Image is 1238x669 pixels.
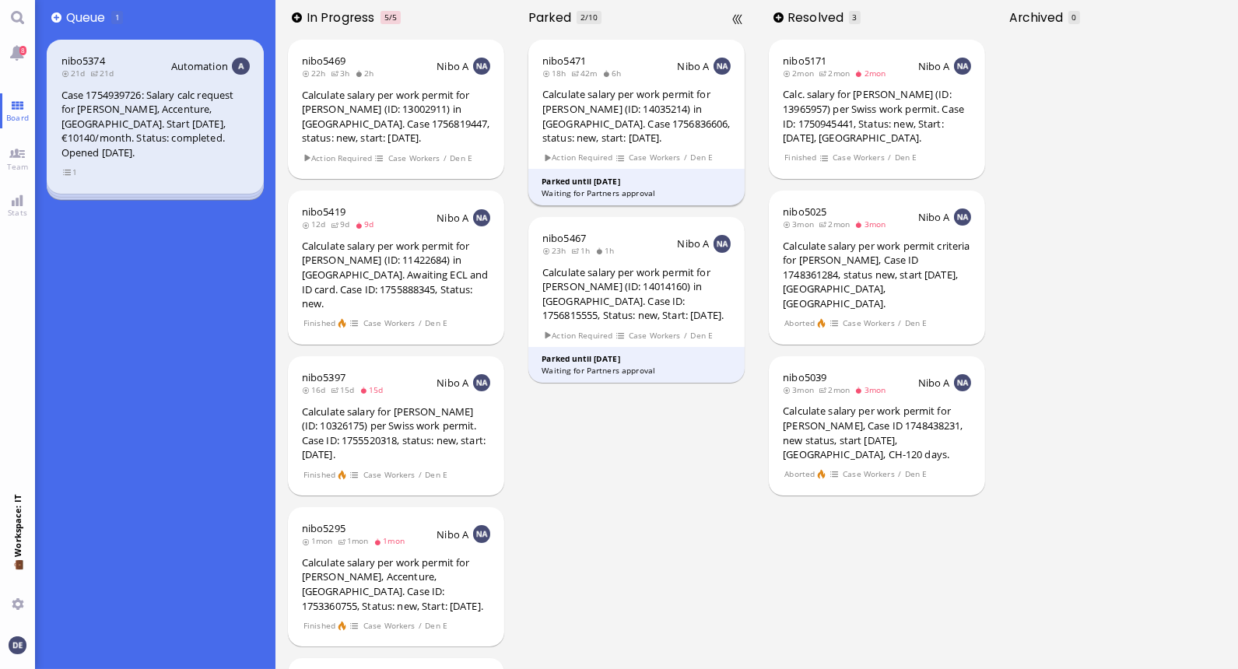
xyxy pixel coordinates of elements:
span: 23h [542,245,571,256]
div: Calculate salary per work permit for [PERSON_NAME] (ID: 14035214) in [GEOGRAPHIC_DATA]. Case 1756... [542,87,731,145]
span: Finished [303,317,335,330]
span: / [418,468,423,482]
span: Nibo A [918,210,950,224]
span: Case Workers [843,468,896,481]
span: 1mon [338,535,374,546]
span: Den E [904,468,928,481]
span: 3mon [783,219,819,229]
img: NA [954,374,971,391]
a: nibo5397 [302,370,345,384]
div: Parked until [DATE] [542,353,731,365]
a: nibo5025 [783,205,826,219]
img: Aut [232,58,249,75]
span: Nibo A [918,376,950,390]
span: 2mon [783,68,819,79]
span: / [897,468,902,481]
span: Team [3,161,33,172]
a: nibo5471 [542,54,586,68]
span: 9d [331,219,355,229]
span: 3 [852,12,857,23]
span: / [683,151,688,164]
div: Parked until [DATE] [542,176,731,187]
a: nibo5171 [783,54,826,68]
span: view 1 items [62,166,78,179]
button: Add [773,12,784,23]
span: 22h [302,68,331,79]
img: You [9,636,26,653]
span: Nibo A [677,59,709,73]
span: Nibo A [437,527,468,541]
div: Calculate salary per work permit for [PERSON_NAME], Accenture, [GEOGRAPHIC_DATA]. Case ID: 175336... [302,555,490,613]
button: Add [51,12,61,23]
span: Case Workers [388,152,440,165]
span: 1mon [302,535,338,546]
div: Calculate salary per work permit for [PERSON_NAME], Case ID 1748438231, new status, start [DATE],... [783,404,971,461]
div: Waiting for Partners approval [542,187,731,199]
a: nibo5419 [302,205,345,219]
span: 3mon [855,384,891,395]
span: Finished [784,151,817,164]
span: 1h [571,245,595,256]
a: nibo5469 [302,54,345,68]
span: 1h [595,245,619,256]
span: 15d [359,384,388,395]
span: / [418,619,423,632]
img: NA [473,374,490,391]
span: 2 [580,12,585,23]
a: nibo5467 [542,231,586,245]
span: Den E [894,151,917,164]
span: Board [2,112,33,123]
span: Parked [528,9,577,26]
span: 2h [355,68,379,79]
button: Add [292,12,302,23]
span: Den E [904,317,928,330]
span: Case Workers [363,317,416,330]
div: Calc. salary for [PERSON_NAME] (ID: 13965957) per Swiss work permit. Case ID: 1750945441, Status:... [783,87,971,145]
div: Calculate salary per work permit criteria for [PERSON_NAME], Case ID 1748361284, status new, star... [783,239,971,311]
span: 16d [302,384,331,395]
img: NA [473,209,490,226]
span: In progress is overloaded [381,11,400,24]
span: Queue [66,9,110,26]
span: Archived [1009,9,1068,26]
span: 💼 Workspace: IT [12,557,23,592]
span: Case Workers [628,329,681,342]
span: Case Workers [833,151,886,164]
img: NA [473,58,490,75]
a: nibo5295 [302,521,345,535]
span: Nibo A [918,59,950,73]
span: 21d [61,68,90,79]
span: nibo5374 [61,54,105,68]
span: / [683,329,688,342]
img: NA [473,525,490,542]
span: Nibo A [677,236,709,250]
span: Den E [450,152,473,165]
span: 3h [331,68,355,79]
span: Aborted [784,317,815,330]
span: Case Workers [363,468,416,482]
img: NA [714,58,731,75]
span: Den E [425,468,448,482]
span: 6h [602,68,626,79]
span: 9d [355,219,379,229]
span: Action Required [543,151,613,164]
span: Finished [303,468,335,482]
a: nibo5039 [783,370,826,384]
span: Resolved [787,9,849,26]
span: 42m [571,68,602,79]
span: 5 [384,12,389,23]
span: Den E [690,329,714,342]
span: 15d [331,384,359,395]
span: / [418,317,423,330]
img: NA [714,235,731,252]
div: Calculate salary per work permit for [PERSON_NAME] (ID: 11422684) in [GEOGRAPHIC_DATA]. Awaiting ... [302,239,490,311]
span: /10 [585,12,598,23]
